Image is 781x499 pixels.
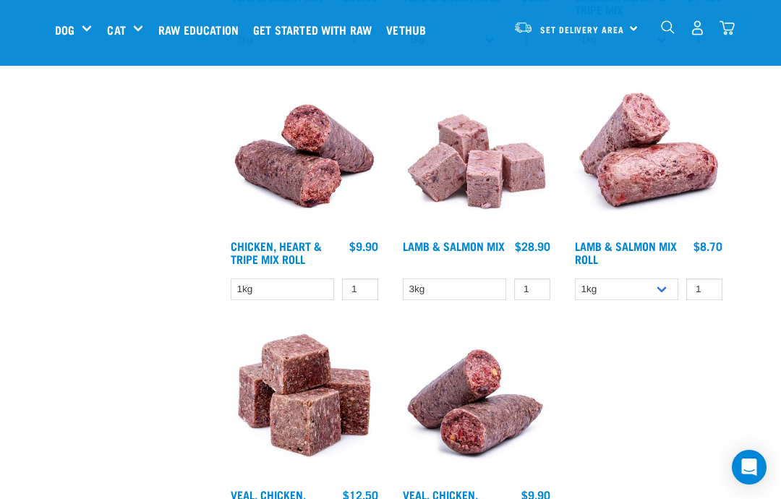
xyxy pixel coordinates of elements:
[515,239,550,252] div: $28.90
[55,21,74,38] a: Dog
[249,1,383,59] a: Get started with Raw
[399,77,554,232] img: 1029 Lamb Salmon Mix 01
[693,239,722,252] div: $8.70
[399,326,554,481] img: 1263 Chicken Organ Roll 02
[227,326,382,481] img: Veal Chicken Heart Tripe Mix 01
[690,20,705,35] img: user.png
[661,20,675,34] img: home-icon-1@2x.png
[686,278,722,301] input: 1
[231,242,322,262] a: Chicken, Heart & Tripe Mix Roll
[349,239,378,252] div: $9.90
[342,278,378,301] input: 1
[383,1,437,59] a: Vethub
[403,242,505,249] a: Lamb & Salmon Mix
[732,450,767,485] div: Open Intercom Messenger
[155,1,249,59] a: Raw Education
[720,20,735,35] img: home-icon@2x.png
[540,27,624,32] span: Set Delivery Area
[107,21,125,38] a: Cat
[571,77,726,232] img: 1261 Lamb Salmon Roll 01
[227,77,382,232] img: Chicken Heart Tripe Roll 01
[514,278,550,301] input: 1
[513,21,533,34] img: van-moving.png
[575,242,677,262] a: Lamb & Salmon Mix Roll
